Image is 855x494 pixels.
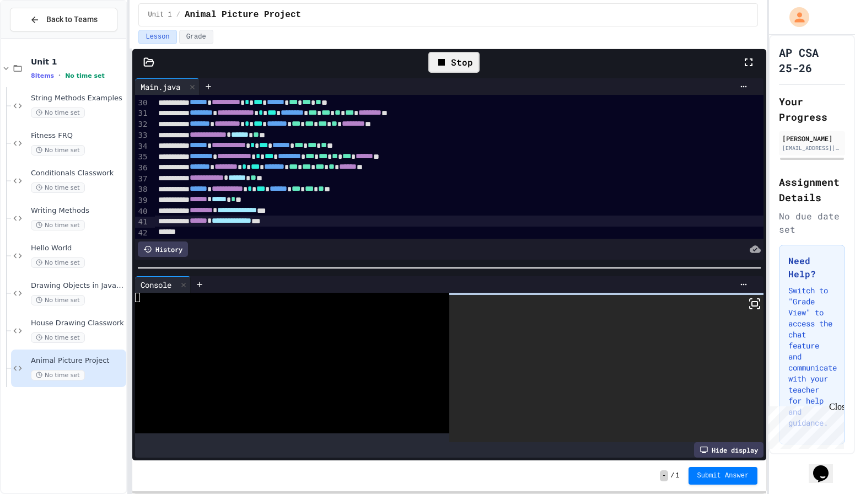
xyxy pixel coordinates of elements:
[697,471,749,480] span: Submit Answer
[31,281,124,291] span: Drawing Objects in Java - HW Playposit Code
[135,78,200,95] div: Main.java
[138,241,188,257] div: History
[135,174,149,185] div: 37
[782,133,842,143] div: [PERSON_NAME]
[31,295,85,305] span: No time set
[675,471,679,480] span: 1
[138,30,176,44] button: Lesson
[135,163,149,174] div: 36
[809,450,844,483] iframe: chat widget
[135,206,149,217] div: 40
[135,108,149,119] div: 31
[428,52,480,73] div: Stop
[779,174,845,205] h2: Assignment Details
[31,332,85,343] span: No time set
[135,119,149,130] div: 32
[31,72,54,79] span: 8 items
[135,279,177,291] div: Console
[185,8,301,22] span: Animal Picture Project
[135,217,149,228] div: 41
[782,144,842,152] div: [EMAIL_ADDRESS][DOMAIN_NAME]
[135,152,149,163] div: 35
[135,238,149,249] div: 43
[31,131,124,141] span: Fitness FRQ
[788,254,836,281] h3: Need Help?
[135,184,149,195] div: 38
[135,81,186,93] div: Main.java
[694,442,763,458] div: Hide display
[135,228,149,238] div: 42
[31,169,124,178] span: Conditionals Classwork
[779,45,845,76] h1: AP CSA 25-26
[135,130,149,141] div: 33
[31,57,124,67] span: Unit 1
[670,471,674,480] span: /
[763,402,844,449] iframe: chat widget
[31,257,85,268] span: No time set
[31,319,124,328] span: House Drawing Classwork
[31,220,85,230] span: No time set
[135,141,149,152] div: 34
[31,182,85,193] span: No time set
[31,145,85,155] span: No time set
[31,370,85,380] span: No time set
[176,10,180,19] span: /
[148,10,171,19] span: Unit 1
[135,276,191,293] div: Console
[779,94,845,125] h2: Your Progress
[4,4,76,70] div: Chat with us now!Close
[10,8,117,31] button: Back to Teams
[46,14,98,25] span: Back to Teams
[778,4,812,30] div: My Account
[31,206,124,216] span: Writing Methods
[58,71,61,80] span: •
[31,108,85,118] span: No time set
[779,210,845,236] div: No due date set
[660,470,668,481] span: -
[31,244,124,253] span: Hello World
[65,72,105,79] span: No time set
[788,285,836,428] p: Switch to "Grade View" to access the chat feature and communicate with your teacher for help and ...
[31,356,124,366] span: Animal Picture Project
[135,98,149,109] div: 30
[689,467,758,485] button: Submit Answer
[135,195,149,206] div: 39
[31,94,124,103] span: String Methods Examples
[179,30,213,44] button: Grade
